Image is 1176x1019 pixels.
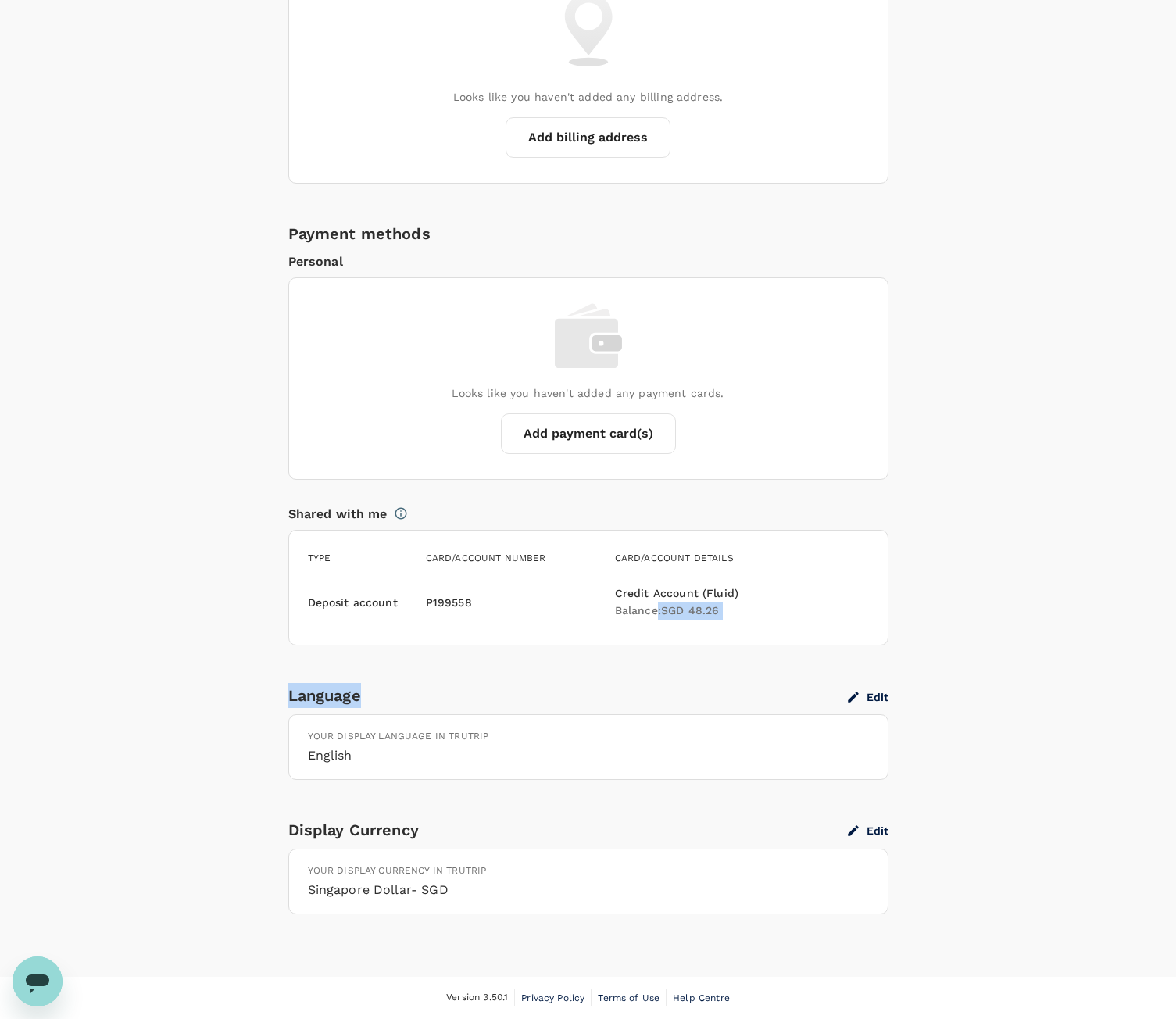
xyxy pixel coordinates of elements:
button: Edit [848,824,888,838]
p: Shared with me [288,505,388,524]
p: Looks like you haven't added any billing address. [453,89,723,105]
a: Privacy Policy [521,989,584,1006]
button: Add billing address [506,117,670,158]
p: Personal [288,252,888,271]
span: Your display currency in TruTrip [308,865,487,876]
h6: Singapore Dollar - SGD [308,879,869,901]
span: Privacy Policy [521,992,584,1003]
button: Edit [848,690,888,704]
div: Language [288,683,848,708]
a: Help Centre [673,989,730,1006]
span: Type [308,552,331,563]
p: Looks like you haven't added any payment cards. [452,385,724,401]
div: Display Currency [288,817,848,842]
p: P199558 [426,595,472,610]
span: Card/Account number [426,552,546,563]
span: Help Centre [673,992,730,1003]
a: Terms of Use [598,989,659,1006]
span: Terms of Use [598,992,659,1003]
span: Your display language in TruTrip [308,731,489,742]
span: Card/Account details [615,552,734,563]
h6: English [308,745,869,767]
h6: Payment methods [288,221,888,246]
button: Add payment card(s) [501,413,676,454]
h6: Balance : SGD 48.26 [615,602,751,620]
iframe: Button to launch messaging window [13,956,63,1006]
h6: Credit Account (Fluid) [615,585,751,602]
p: Deposit account [308,595,398,610]
img: payment [555,303,622,369]
span: Version 3.50.1 [446,990,508,1006]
